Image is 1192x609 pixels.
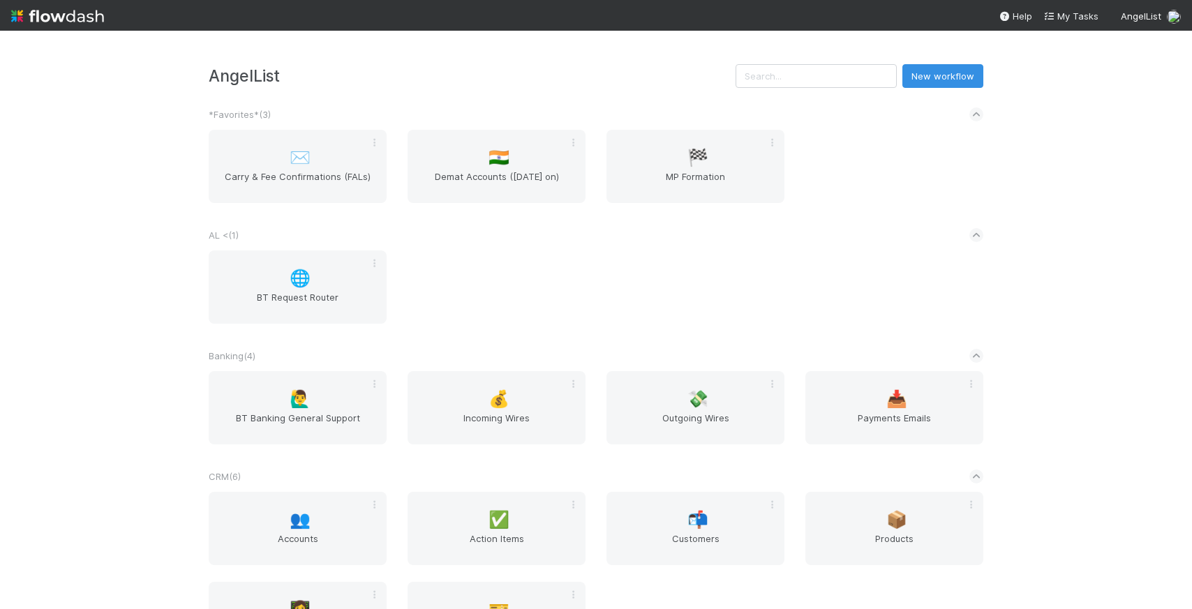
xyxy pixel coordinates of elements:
[209,492,387,565] a: 👥Accounts
[612,411,779,439] span: Outgoing Wires
[902,64,983,88] button: New workflow
[687,390,708,408] span: 💸
[805,492,983,565] a: 📦Products
[413,411,580,439] span: Incoming Wires
[214,170,381,197] span: Carry & Fee Confirmations (FALs)
[413,532,580,559] span: Action Items
[413,170,580,197] span: Demat Accounts ([DATE] on)
[214,411,381,439] span: BT Banking General Support
[408,492,586,565] a: ✅Action Items
[408,371,586,444] a: 💰Incoming Wires
[886,390,907,408] span: 📥
[606,130,784,203] a: 🏁MP Formation
[811,532,978,559] span: Products
[209,230,239,241] span: AL < ( 1 )
[209,109,271,120] span: *Favorites* ( 3 )
[489,390,509,408] span: 💰
[687,511,708,529] span: 📬
[290,511,311,529] span: 👥
[209,350,255,361] span: Banking ( 4 )
[209,250,387,324] a: 🌐BT Request Router
[489,511,509,529] span: ✅
[1167,10,1181,24] img: avatar_ac990a78-52d7-40f8-b1fe-cbbd1cda261e.png
[209,371,387,444] a: 🙋‍♂️BT Banking General Support
[736,64,897,88] input: Search...
[886,511,907,529] span: 📦
[1043,10,1098,22] span: My Tasks
[687,149,708,167] span: 🏁
[209,66,736,85] h3: AngelList
[612,532,779,559] span: Customers
[290,269,311,287] span: 🌐
[489,149,509,167] span: 🇮🇳
[805,371,983,444] a: 📥Payments Emails
[1043,9,1098,23] a: My Tasks
[999,9,1032,23] div: Help
[214,532,381,559] span: Accounts
[612,170,779,197] span: MP Formation
[290,390,311,408] span: 🙋‍♂️
[290,149,311,167] span: ✉️
[606,492,784,565] a: 📬Customers
[606,371,784,444] a: 💸Outgoing Wires
[214,290,381,318] span: BT Request Router
[408,130,586,203] a: 🇮🇳Demat Accounts ([DATE] on)
[209,130,387,203] a: ✉️Carry & Fee Confirmations (FALs)
[1121,10,1161,22] span: AngelList
[811,411,978,439] span: Payments Emails
[11,4,104,28] img: logo-inverted-e16ddd16eac7371096b0.svg
[209,471,241,482] span: CRM ( 6 )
